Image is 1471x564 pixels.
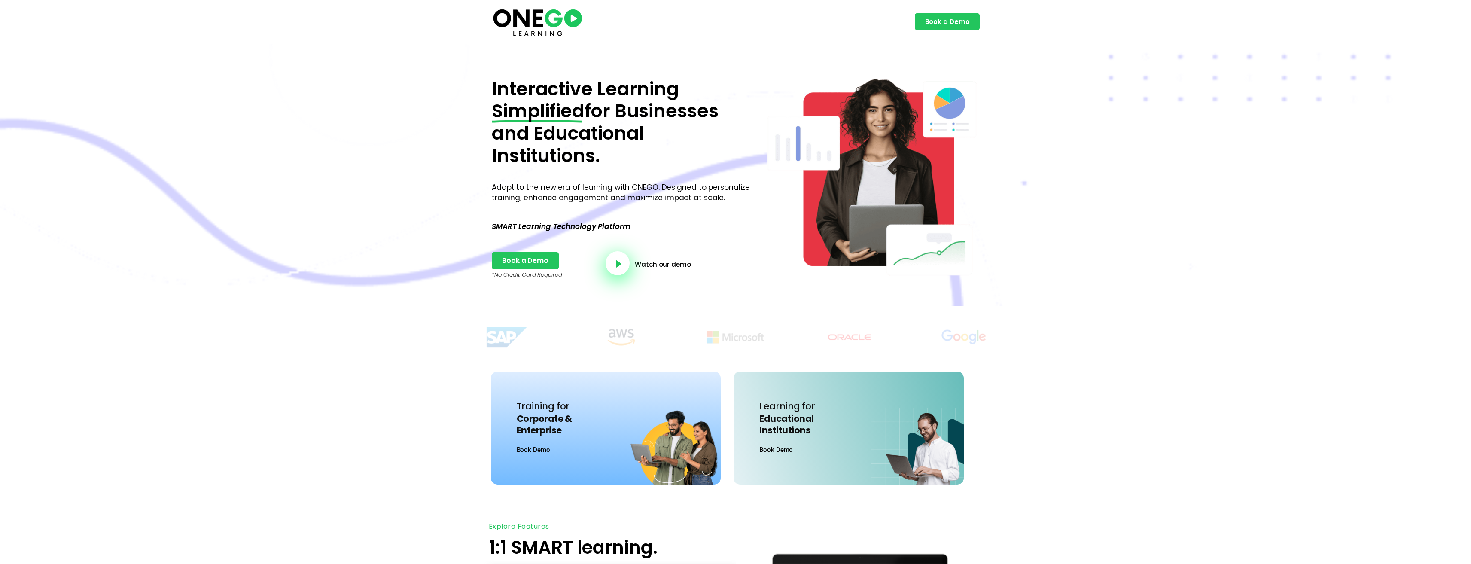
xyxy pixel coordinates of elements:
[492,226,752,227] p: SMART Learning Technology Platform
[492,100,585,122] span: Simplified
[492,183,752,203] p: Adapt to the new era of learning with ONEGO. Designed to personalize training, enhance engagement...
[759,447,793,454] a: Book Demo
[925,18,970,25] span: Book a Demo
[915,13,980,30] a: Book a Demo
[489,539,736,557] h2: 1:1 SMART learning.
[606,251,630,275] a: video-button
[917,325,1010,350] img: Title
[492,76,679,102] span: Interactive Learning
[512,399,608,437] h4: Training for
[759,412,814,436] span: Educational Institutions
[460,325,553,350] img: Title
[755,399,851,437] h4: Learning for
[492,252,559,269] a: Book a Demo
[517,412,572,436] span: Corporate & Enterprise
[492,98,719,168] span: for Businesses and Educational Institutions.
[502,257,548,264] span: Book a Demo
[575,325,667,350] img: Title
[635,261,691,268] a: Watch our demo
[489,523,736,530] h5: Explore Features
[803,325,896,350] img: Title
[517,447,550,454] a: Book Demo
[492,271,562,279] em: *No Credit Card Required
[689,325,782,350] img: Title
